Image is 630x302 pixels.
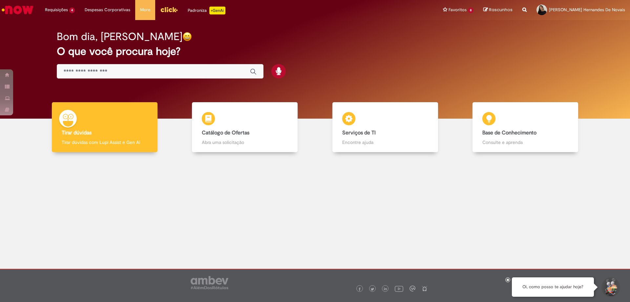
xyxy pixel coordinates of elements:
div: Oi, como posso te ajudar hoje? [512,277,594,297]
img: logo_footer_ambev_rotulo_gray.png [191,276,228,289]
b: Catálogo de Ofertas [202,129,249,136]
h2: O que você procura hoje? [57,46,574,57]
b: Tirar dúvidas [62,129,92,136]
p: Encontre ajuda [342,139,428,146]
img: ServiceNow [1,3,34,16]
p: Abra uma solicitação [202,139,288,146]
span: Rascunhos [489,7,513,13]
div: Padroniza [188,7,225,14]
img: happy-face.png [182,32,192,41]
span: 8 [468,8,473,13]
a: Tirar dúvidas Tirar dúvidas com Lupi Assist e Gen Ai [34,102,175,152]
img: logo_footer_twitter.png [371,288,374,291]
p: +GenAi [209,7,225,14]
span: More [140,7,150,13]
button: Iniciar Conversa de Suporte [600,277,620,297]
a: Catálogo de Ofertas Abra uma solicitação [175,102,315,152]
img: logo_footer_naosei.png [422,286,428,291]
p: Tirar dúvidas com Lupi Assist e Gen Ai [62,139,148,146]
a: Serviços de TI Encontre ajuda [315,102,455,152]
img: logo_footer_youtube.png [395,284,403,293]
a: Base de Conhecimento Consulte e aprenda [455,102,596,152]
span: [PERSON_NAME] Hernandes De Novais [549,7,625,12]
h2: Bom dia, [PERSON_NAME] [57,31,182,42]
b: Serviços de TI [342,129,376,136]
span: Requisições [45,7,68,13]
img: logo_footer_facebook.png [358,288,361,291]
img: logo_footer_workplace.png [409,286,415,291]
span: Favoritos [449,7,467,13]
img: click_logo_yellow_360x200.png [160,5,178,14]
span: Despesas Corporativas [85,7,130,13]
span: 4 [69,8,75,13]
p: Consulte e aprenda [482,139,568,146]
b: Base de Conhecimento [482,129,536,136]
a: Rascunhos [483,7,513,13]
img: logo_footer_linkedin.png [384,287,387,291]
